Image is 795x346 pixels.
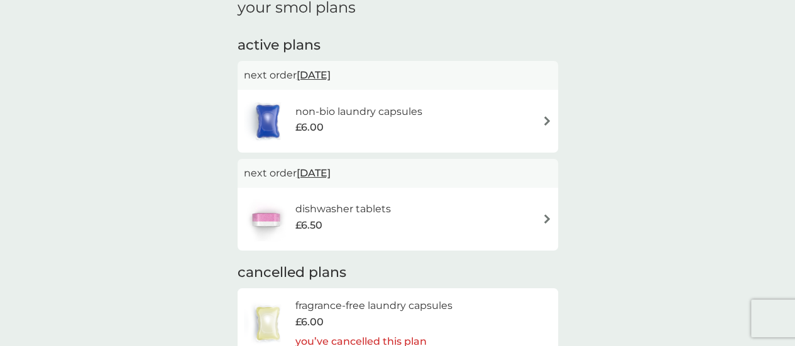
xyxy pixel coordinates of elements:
[542,116,552,126] img: arrow right
[297,161,331,185] span: [DATE]
[238,263,558,283] h2: cancelled plans
[238,36,558,55] h2: active plans
[295,201,390,217] h6: dishwasher tablets
[295,314,323,330] span: £6.00
[244,99,292,143] img: non-bio laundry capsules
[295,217,322,234] span: £6.50
[244,301,292,345] img: fragrance-free laundry capsules
[244,165,552,181] p: next order
[295,298,452,314] h6: fragrance-free laundry capsules
[244,197,288,241] img: dishwasher tablets
[297,63,331,87] span: [DATE]
[244,67,552,84] p: next order
[295,104,422,120] h6: non-bio laundry capsules
[542,214,552,224] img: arrow right
[295,119,323,136] span: £6.00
